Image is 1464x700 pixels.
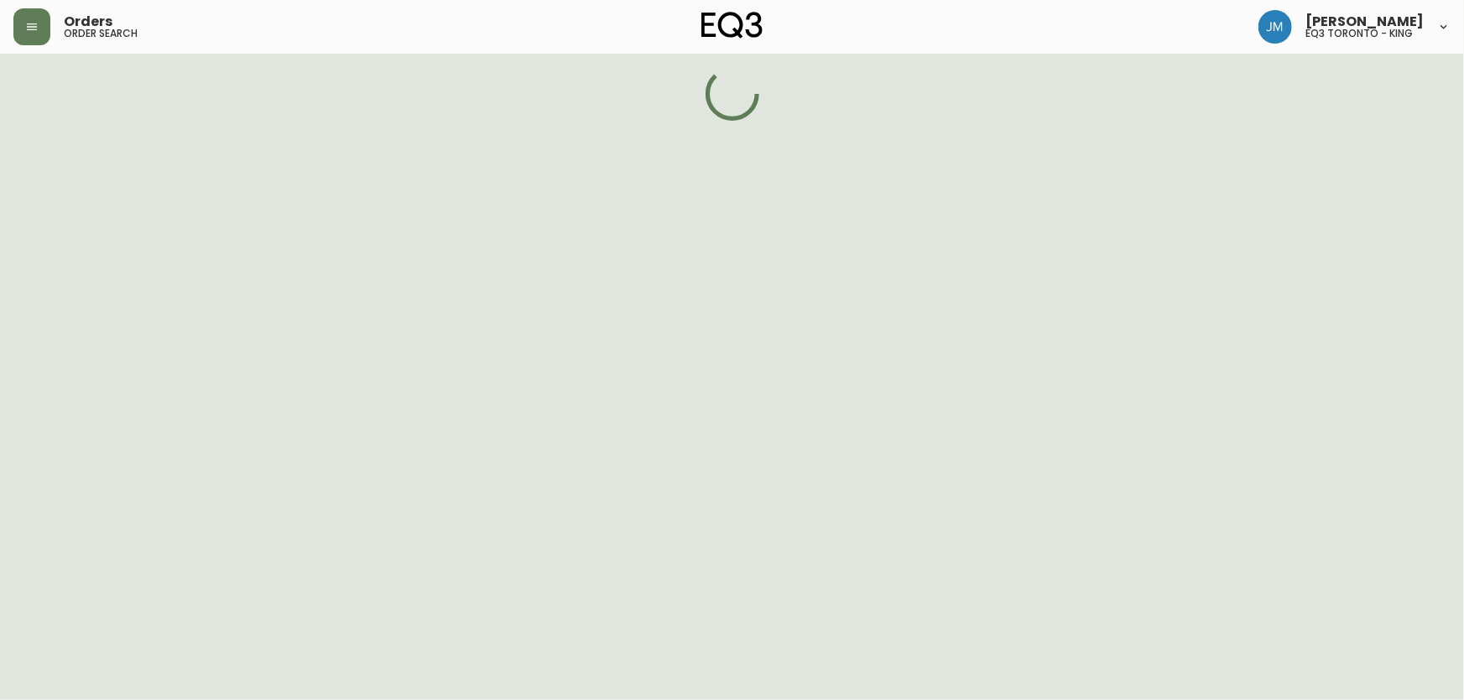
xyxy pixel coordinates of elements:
img: b88646003a19a9f750de19192e969c24 [1258,10,1292,44]
img: logo [701,12,763,39]
h5: eq3 toronto - king [1305,29,1413,39]
span: [PERSON_NAME] [1305,15,1424,29]
h5: order search [64,29,138,39]
span: Orders [64,15,112,29]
